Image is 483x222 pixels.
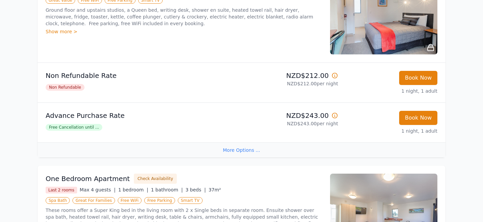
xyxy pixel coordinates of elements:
[46,197,70,204] span: Spa Bath
[185,187,206,192] span: 3 beds |
[151,187,183,192] span: 1 bathroom |
[46,187,77,193] span: Last 2 rooms
[46,124,102,131] span: Free Cancellation until ...
[118,197,142,204] span: Free WiFi
[244,80,338,87] p: NZD$212.00 per night
[343,88,437,94] p: 1 night, 1 adult
[134,174,177,184] button: Check Availability
[343,128,437,134] p: 1 night, 1 adult
[80,187,116,192] span: Max 4 guests |
[46,7,322,27] p: Ground floor and upstairs studios, a Queen bed, writing desk, shower en suite, heated towel rail,...
[178,197,203,204] span: Smart TV
[46,28,322,35] div: Show more >
[244,71,338,80] p: NZD$212.00
[46,84,85,91] span: Non Refundable
[118,187,148,192] span: 1 bedroom |
[244,111,338,120] p: NZD$243.00
[144,197,175,204] span: Free Parking
[46,71,239,80] p: Non Refundable Rate
[72,197,115,204] span: Great For Families
[38,142,445,158] div: More Options ...
[209,187,221,192] span: 37m²
[46,174,130,183] h3: One Bedroom Apartment
[399,71,437,85] button: Book Now
[244,120,338,127] p: NZD$243.00 per night
[399,111,437,125] button: Book Now
[46,111,239,120] p: Advance Purchase Rate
